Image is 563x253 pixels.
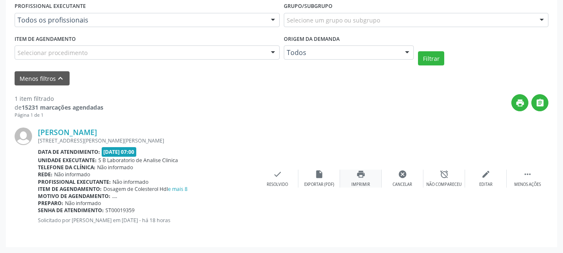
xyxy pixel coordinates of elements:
img: img [15,128,32,145]
a: e mais 8 [168,185,188,193]
span: S B Laboratorio de Analise Clinica [98,157,178,164]
b: Preparo: [38,200,63,207]
div: Imprimir [351,182,370,188]
i:  [523,170,532,179]
b: Motivo de agendamento: [38,193,110,200]
span: Não informado [97,164,133,171]
div: Resolvido [267,182,288,188]
span: [DATE] 07:00 [102,147,137,157]
span: Todos os profissionais [18,16,263,24]
button: Filtrar [418,51,444,65]
i: edit [481,170,490,179]
i: alarm_off [440,170,449,179]
b: Senha de atendimento: [38,207,104,214]
span: Não informado [113,178,148,185]
b: Rede: [38,171,53,178]
span: Dosagem de Colesterol Hdl [103,185,188,193]
button: print [511,94,528,111]
span: Selecione um grupo ou subgrupo [287,16,380,25]
i:  [535,98,545,108]
label: Item de agendamento [15,33,76,46]
p: Solicitado por [PERSON_NAME] em [DATE] - há 18 horas [38,217,257,224]
b: Telefone da clínica: [38,164,95,171]
span: .... [112,193,117,200]
div: Editar [479,182,493,188]
i: cancel [398,170,407,179]
i: check [273,170,282,179]
div: [STREET_ADDRESS][PERSON_NAME][PERSON_NAME] [38,137,257,144]
span: Todos [287,48,397,57]
label: Origem da demanda [284,33,340,46]
b: Profissional executante: [38,178,111,185]
b: Unidade executante: [38,157,97,164]
i: print [515,98,525,108]
div: 1 item filtrado [15,94,103,103]
div: Cancelar [393,182,412,188]
strong: 15231 marcações agendadas [22,103,103,111]
div: de [15,103,103,112]
i: insert_drive_file [315,170,324,179]
i: print [356,170,365,179]
i: keyboard_arrow_up [56,74,65,83]
button: Menos filtroskeyboard_arrow_up [15,71,70,86]
span: Não informado [65,200,101,207]
b: Item de agendamento: [38,185,102,193]
div: Não compareceu [426,182,462,188]
div: Exportar (PDF) [304,182,334,188]
span: Selecionar procedimento [18,48,88,57]
b: Data de atendimento: [38,148,100,155]
button:  [531,94,548,111]
a: [PERSON_NAME] [38,128,97,137]
span: Não informado [54,171,90,178]
div: Página 1 de 1 [15,112,103,119]
div: Menos ações [514,182,541,188]
span: ST00019359 [105,207,135,214]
